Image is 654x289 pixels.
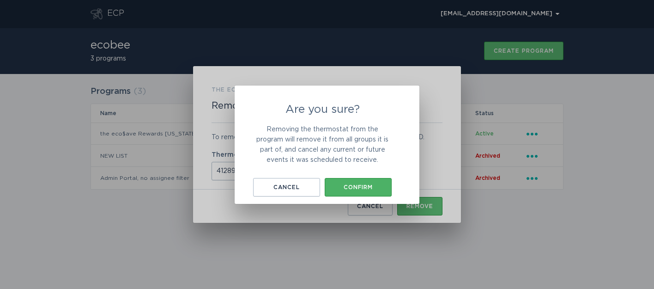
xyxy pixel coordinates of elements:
div: Cancel [258,184,315,190]
button: Confirm [325,178,392,197]
button: Cancel [253,178,320,197]
div: Are you sure? [235,86,419,204]
h2: Are you sure? [253,104,392,115]
div: Confirm [329,184,387,190]
p: Removing the thermostat from the program will remove it from all groups it is part of, and cancel... [253,124,392,165]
